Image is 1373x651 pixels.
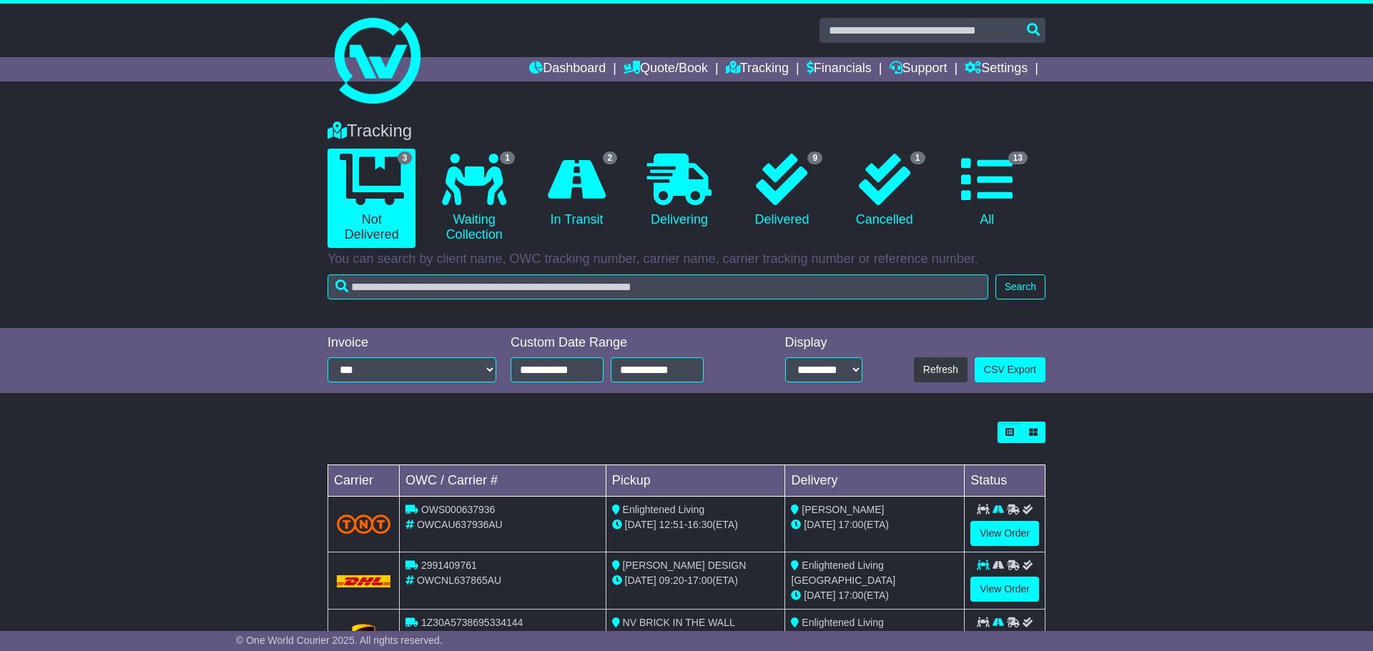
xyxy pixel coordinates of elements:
p: You can search by client name, OWC tracking number, carrier name, carrier tracking number or refe... [328,252,1045,267]
span: Enlightened Living [GEOGRAPHIC_DATA] [791,617,895,643]
div: Custom Date Range [511,335,740,351]
span: 1Z30A5738695334144 [421,617,523,628]
span: 17:00 [838,519,863,530]
span: 3 [398,151,413,164]
div: (ETA) [791,588,958,603]
span: 17:00 [687,575,712,586]
div: Tracking [320,121,1053,141]
td: Delivery [785,465,965,497]
td: Pickup [606,465,785,497]
a: Support [890,57,948,81]
span: 1 [500,151,515,164]
span: [DATE] [625,575,656,586]
button: Search [995,274,1045,299]
a: Dashboard [529,57,606,81]
a: 1 Waiting Collection [430,149,518,248]
img: DHL.png [337,575,390,587]
a: CSV Export [975,357,1045,382]
span: [DATE] [625,519,656,530]
a: 3 Not Delivered [328,149,415,248]
a: Quote/Book [624,57,708,81]
a: 9 Delivered [738,149,826,233]
a: Financials [807,57,872,81]
span: 12:51 [659,519,684,530]
button: Refresh [914,357,968,382]
span: 1 [910,151,925,164]
span: [PERSON_NAME] [802,504,884,515]
span: Enlightened Living [GEOGRAPHIC_DATA] [791,560,895,586]
span: 13 [1008,151,1028,164]
span: NV BRICK IN THE WALL [623,617,735,628]
a: 2 In Transit [533,149,621,233]
img: TNT_Domestic.png [337,515,390,534]
span: 17:00 [838,590,863,601]
div: - (ETA) [612,517,779,532]
td: Status [965,465,1045,497]
span: 2 [603,151,618,164]
a: 13 All [943,149,1031,233]
span: OWCAU637936AU [417,519,503,530]
div: (ETA) [791,517,958,532]
a: View Order [970,521,1039,546]
span: 16:30 [687,519,712,530]
a: Delivering [635,149,723,233]
a: 1 Cancelled [840,149,928,233]
span: Enlightened Living [623,504,704,515]
td: OWC / Carrier # [400,465,606,497]
a: Tracking [726,57,789,81]
span: 09:20 [659,575,684,586]
span: [DATE] [804,590,835,601]
div: Display [785,335,862,351]
span: [PERSON_NAME] DESIGN [623,560,747,571]
span: [DATE] [804,519,835,530]
a: View Order [970,577,1039,602]
div: - (ETA) [612,573,779,588]
span: 2991409761 [421,560,477,571]
span: © One World Courier 2025. All rights reserved. [236,635,443,646]
span: 9 [807,151,822,164]
td: Carrier [328,465,400,497]
a: Settings [965,57,1028,81]
div: Invoice [328,335,496,351]
span: OWS000637936 [421,504,496,515]
span: OWCNL637865AU [417,575,501,586]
